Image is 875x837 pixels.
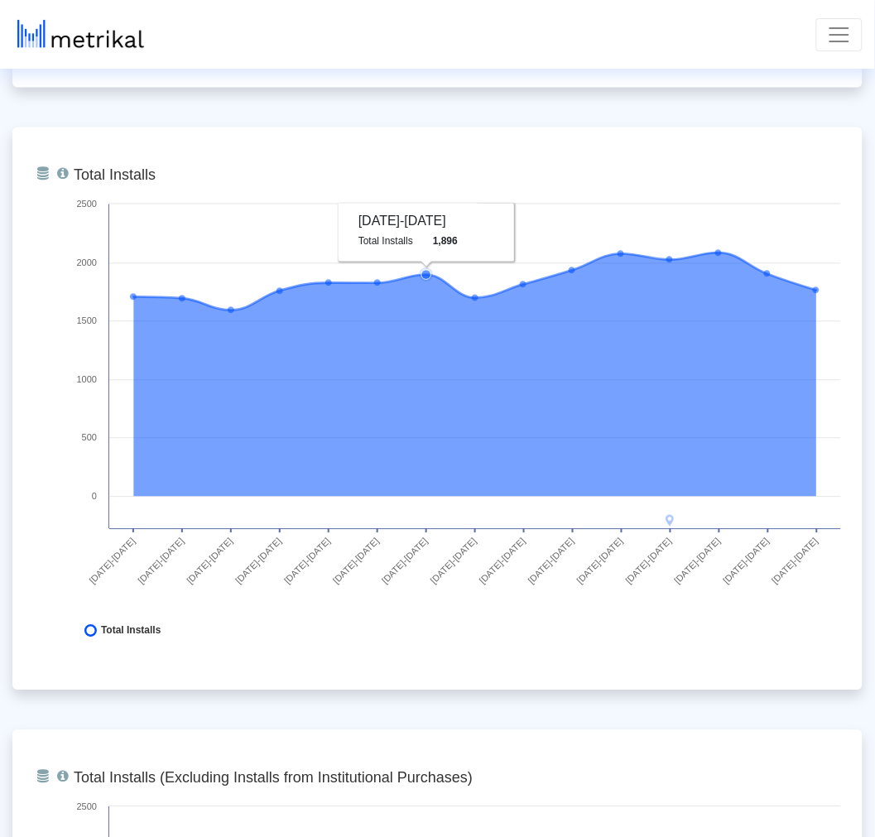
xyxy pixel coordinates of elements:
[74,167,156,184] tspan: Total Installs
[136,536,185,586] text: [DATE]-[DATE]
[77,802,97,812] text: 2500
[770,536,820,586] text: [DATE]-[DATE]
[816,18,863,51] button: Toggle navigation
[331,536,381,586] text: [DATE]-[DATE]
[722,536,772,586] text: [DATE]-[DATE]
[74,770,473,786] tspan: Total Installs (Excluding Installs from Institutional Purchases)
[87,536,137,586] text: [DATE]-[DATE]
[429,536,478,586] text: [DATE]-[DATE]
[77,258,97,268] text: 2000
[77,375,97,385] text: 1000
[17,20,144,48] img: metrical-logo-light.png
[575,536,625,586] text: [DATE]-[DATE]
[92,492,97,502] text: 0
[185,536,234,586] text: [DATE]-[DATE]
[380,536,430,586] text: [DATE]-[DATE]
[526,536,576,586] text: [DATE]-[DATE]
[82,433,97,443] text: 500
[77,316,97,326] text: 1500
[624,536,674,586] text: [DATE]-[DATE]
[478,536,527,586] text: [DATE]-[DATE]
[77,200,97,209] text: 2500
[282,536,332,586] text: [DATE]-[DATE]
[101,625,161,637] span: Total Installs
[233,536,283,586] text: [DATE]-[DATE]
[673,536,723,586] text: [DATE]-[DATE]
